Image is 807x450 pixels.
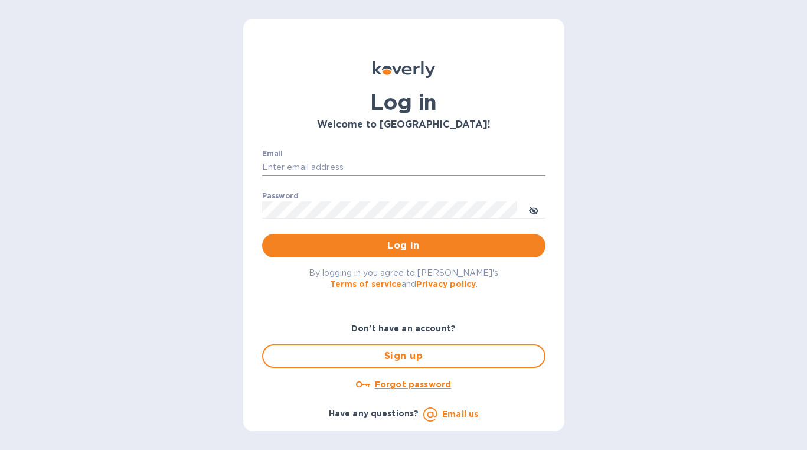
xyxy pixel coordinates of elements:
label: Password [262,193,298,200]
b: Don't have an account? [351,324,456,333]
button: toggle password visibility [522,198,545,221]
button: Log in [262,234,545,257]
a: Terms of service [330,279,401,289]
label: Email [262,150,283,157]
a: Privacy policy [416,279,476,289]
span: Log in [272,239,536,253]
h3: Welcome to [GEOGRAPHIC_DATA]! [262,119,545,131]
img: Koverly [373,61,435,78]
span: By logging in you agree to [PERSON_NAME]'s and . [309,268,498,289]
button: Sign up [262,344,545,368]
b: Have any questions? [329,409,419,418]
input: Enter email address [262,159,545,177]
a: Email us [442,409,478,419]
h1: Log in [262,90,545,115]
span: Sign up [273,349,535,363]
u: Forgot password [375,380,451,389]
